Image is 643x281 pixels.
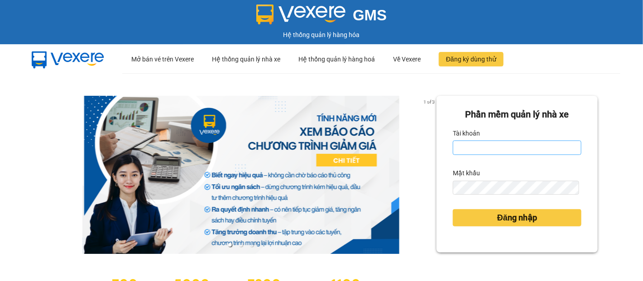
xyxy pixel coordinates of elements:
[298,45,375,74] div: Hệ thống quản lý hàng hoá
[256,14,387,21] a: GMS
[439,52,504,66] button: Đăng ký dùng thử
[23,44,113,74] img: mbUUG5Q.png
[131,45,194,74] div: Mở bán vé trên Vexere
[228,243,232,247] li: slide item 1
[256,5,346,24] img: logo 2
[239,243,243,247] li: slide item 2
[497,211,537,224] span: Đăng nhập
[453,209,581,226] button: Đăng nhập
[453,181,579,195] input: Mật khẩu
[424,96,437,254] button: next slide / item
[421,96,437,108] p: 1 of 3
[2,30,641,40] div: Hệ thống quản lý hàng hóa
[453,166,480,180] label: Mật khẩu
[212,45,280,74] div: Hệ thống quản lý nhà xe
[45,96,58,254] button: previous slide / item
[250,243,254,247] li: slide item 3
[353,7,387,23] span: GMS
[453,126,480,140] label: Tài khoản
[453,108,581,122] div: Phần mềm quản lý nhà xe
[453,140,581,155] input: Tài khoản
[446,54,496,64] span: Đăng ký dùng thử
[393,45,421,74] div: Về Vexere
